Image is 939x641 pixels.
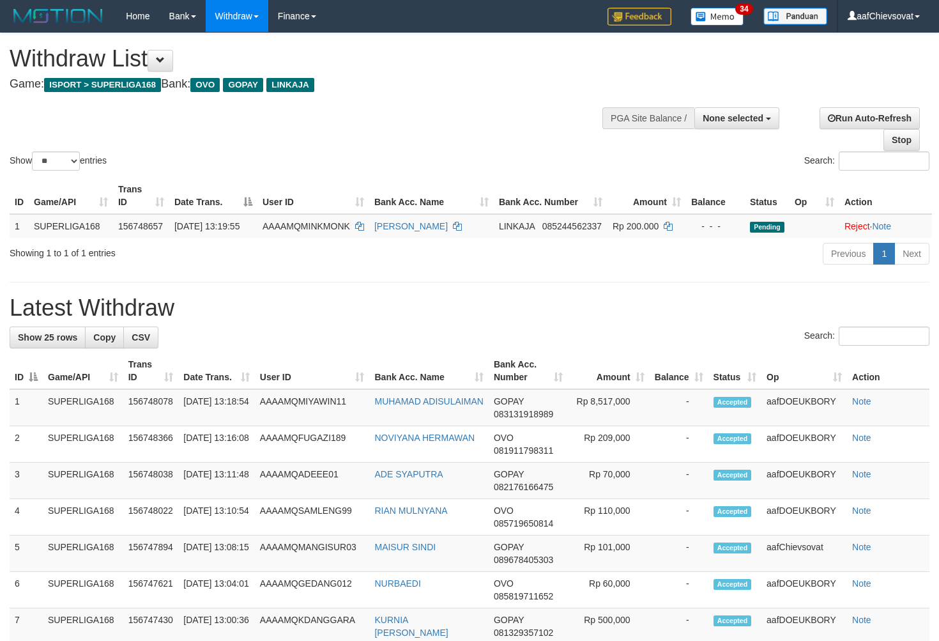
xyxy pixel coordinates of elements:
td: SUPERLIGA168 [43,426,123,463]
td: 156748038 [123,463,179,499]
th: ID: activate to sort column descending [10,353,43,389]
td: aafDOEUKBORY [761,463,847,499]
td: 156747894 [123,536,179,572]
span: None selected [703,113,763,123]
span: CSV [132,332,150,343]
td: 156748078 [123,389,179,426]
td: 1 [10,214,29,238]
td: aafDOEUKBORY [761,389,847,426]
a: Note [852,396,871,406]
th: Bank Acc. Number: activate to sort column ascending [494,178,607,214]
td: Rp 8,517,000 [568,389,650,426]
span: OVO [494,433,514,443]
td: 4 [10,499,43,536]
td: aafDOEUKBORY [761,499,847,536]
th: User ID: activate to sort column ascending [257,178,369,214]
span: Copy [93,332,116,343]
a: Note [852,469,871,479]
th: Action [847,353,929,389]
span: Copy 085244562337 to clipboard [542,221,602,231]
td: SUPERLIGA168 [43,463,123,499]
span: Copy 081329357102 to clipboard [494,628,553,638]
th: Bank Acc. Name: activate to sort column ascending [369,178,494,214]
span: LINKAJA [266,78,314,92]
th: Date Trans.: activate to sort column descending [169,178,257,214]
label: Search: [804,151,929,171]
td: AAAAMQADEEE01 [255,463,370,499]
th: Balance: activate to sort column ascending [650,353,708,389]
a: NURBAEDI [374,578,420,589]
span: GOPAY [494,396,524,406]
td: aafChievsovat [761,536,847,572]
th: Op: activate to sort column ascending [790,178,839,214]
span: Rp 200.000 [613,221,659,231]
span: Copy 082176166475 to clipboard [494,482,553,492]
a: Copy [85,327,124,348]
span: Accepted [714,470,752,481]
a: Previous [823,243,874,265]
td: [DATE] 13:11:48 [178,463,254,499]
th: Amount: activate to sort column ascending [607,178,686,214]
td: AAAAMQSAMLENG99 [255,499,370,536]
span: Copy 083131918989 to clipboard [494,409,553,419]
span: Accepted [714,397,752,408]
span: 34 [735,3,752,15]
td: - [650,463,708,499]
a: RIAN MULNYANA [374,506,447,516]
td: 2 [10,426,43,463]
span: Copy 089678405303 to clipboard [494,555,553,565]
span: Accepted [714,615,752,626]
td: · [839,214,932,238]
a: Run Auto-Refresh [820,107,920,129]
span: Accepted [714,433,752,444]
td: SUPERLIGA168 [43,499,123,536]
h4: Game: Bank: [10,78,613,91]
td: - [650,572,708,608]
span: OVO [494,578,514,589]
a: KURNIA [PERSON_NAME] [374,615,448,638]
a: Note [852,578,871,589]
th: Bank Acc. Number: activate to sort column ascending [489,353,568,389]
td: Rp 209,000 [568,426,650,463]
label: Show entries [10,151,107,171]
span: [DATE] 13:19:55 [174,221,240,231]
td: SUPERLIGA168 [43,572,123,608]
span: GOPAY [494,542,524,552]
td: 1 [10,389,43,426]
td: Rp 70,000 [568,463,650,499]
td: [DATE] 13:10:54 [178,499,254,536]
td: AAAAMQGEDANG012 [255,572,370,608]
input: Search: [839,151,929,171]
a: Show 25 rows [10,327,86,348]
img: MOTION_logo.png [10,6,107,26]
td: AAAAMQMANGISUR03 [255,536,370,572]
td: [DATE] 13:08:15 [178,536,254,572]
img: Button%20Memo.svg [691,8,744,26]
button: None selected [694,107,779,129]
span: Accepted [714,506,752,517]
th: Trans ID: activate to sort column ascending [113,178,169,214]
a: CSV [123,327,158,348]
h1: Latest Withdraw [10,295,929,321]
a: MUHAMAD ADISULAIMAN [374,396,483,406]
td: Rp 101,000 [568,536,650,572]
td: SUPERLIGA168 [29,214,113,238]
a: Note [852,433,871,443]
img: Feedback.jpg [607,8,671,26]
a: Note [852,615,871,625]
th: Status [745,178,790,214]
td: 156747621 [123,572,179,608]
div: PGA Site Balance / [602,107,694,129]
td: AAAAMQMIYAWIN11 [255,389,370,426]
td: Rp 110,000 [568,499,650,536]
td: AAAAMQFUGAZI189 [255,426,370,463]
td: aafDOEUKBORY [761,426,847,463]
th: Balance [686,178,745,214]
td: 156748366 [123,426,179,463]
th: Status: activate to sort column ascending [708,353,762,389]
td: SUPERLIGA168 [43,536,123,572]
td: 156748022 [123,499,179,536]
a: MAISUR SINDI [374,542,436,552]
th: Game/API: activate to sort column ascending [29,178,113,214]
a: Note [852,506,871,516]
